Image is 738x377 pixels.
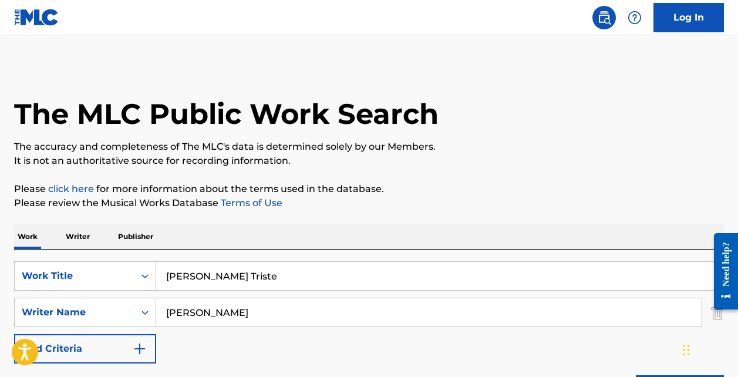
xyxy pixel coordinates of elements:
[62,224,93,249] p: Writer
[22,269,127,283] div: Work Title
[653,3,724,32] a: Log In
[14,334,156,363] button: Add Criteria
[597,11,611,25] img: search
[14,140,724,154] p: The accuracy and completeness of The MLC's data is determined solely by our Members.
[623,6,646,29] div: Help
[14,182,724,196] p: Please for more information about the terms used in the database.
[14,96,439,132] h1: The MLC Public Work Search
[705,221,738,321] iframe: Resource Center
[679,321,738,377] iframe: Chat Widget
[22,305,127,319] div: Writer Name
[592,6,616,29] a: Public Search
[14,154,724,168] p: It is not an authoritative source for recording information.
[14,196,724,210] p: Please review the Musical Works Database
[218,197,282,208] a: Terms of Use
[14,224,41,249] p: Work
[133,342,147,356] img: 9d2ae6d4665cec9f34b9.svg
[114,224,157,249] p: Publisher
[48,183,94,194] a: click here
[683,332,690,368] div: Drag
[14,9,59,26] img: MLC Logo
[628,11,642,25] img: help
